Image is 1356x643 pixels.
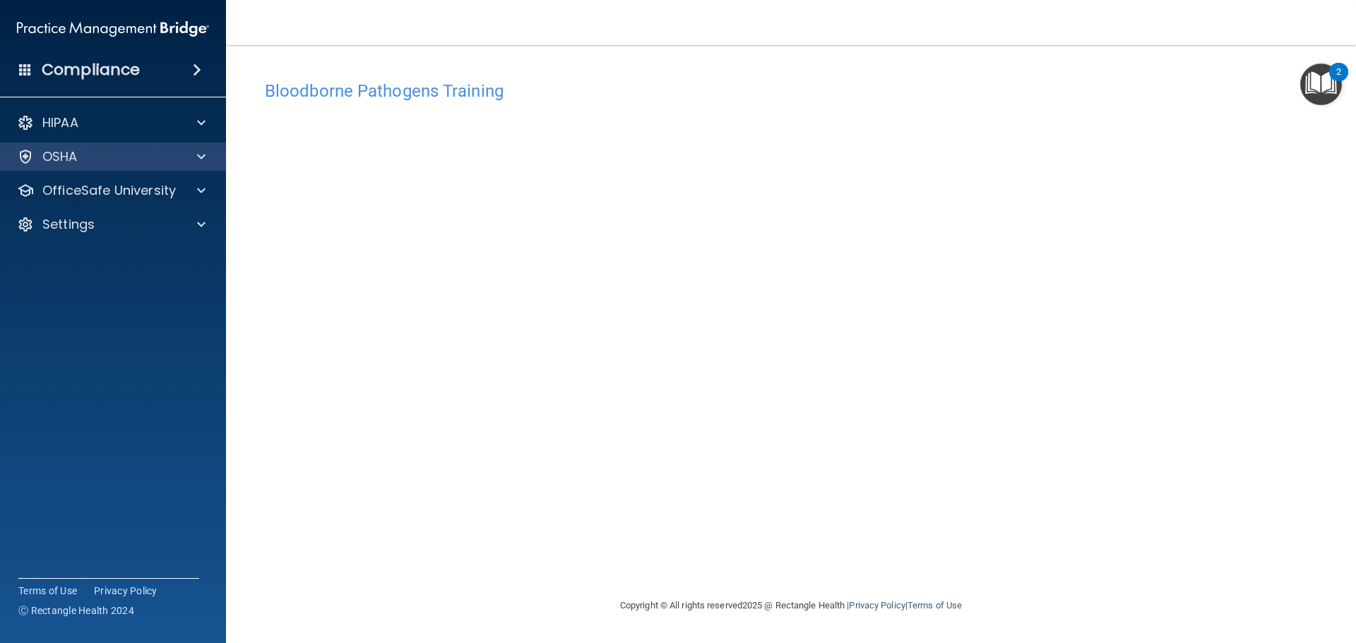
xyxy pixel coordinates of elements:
p: HIPAA [42,114,78,131]
iframe: bbp [265,108,1317,542]
span: Ⓒ Rectangle Health 2024 [18,603,134,618]
a: OfficeSafe University [17,182,206,199]
h4: Bloodborne Pathogens Training [265,82,1317,100]
a: Privacy Policy [94,584,157,598]
a: Terms of Use [908,600,962,611]
img: PMB logo [17,15,209,43]
a: Settings [17,216,206,233]
h4: Compliance [42,60,140,80]
p: OfficeSafe University [42,182,176,199]
p: OSHA [42,148,78,165]
p: Settings [42,216,95,233]
a: Privacy Policy [849,600,905,611]
a: OSHA [17,148,206,165]
div: 2 [1336,72,1341,90]
button: Open Resource Center, 2 new notifications [1300,64,1342,105]
div: Copyright © All rights reserved 2025 @ Rectangle Health | | [533,583,1049,628]
a: HIPAA [17,114,206,131]
a: Terms of Use [18,584,77,598]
